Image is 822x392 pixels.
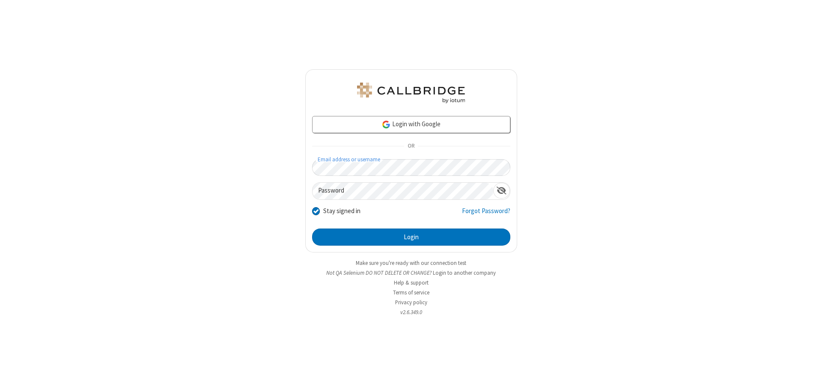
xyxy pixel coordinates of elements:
li: v2.6.349.0 [305,308,517,316]
a: Terms of service [393,289,429,296]
img: google-icon.png [381,120,391,129]
button: Login [312,229,510,246]
button: Login to another company [433,269,496,277]
img: QA Selenium DO NOT DELETE OR CHANGE [355,83,467,103]
a: Forgot Password? [462,206,510,223]
span: OR [404,140,418,152]
a: Login with Google [312,116,510,133]
div: Show password [493,183,510,199]
input: Email address or username [312,159,510,176]
label: Stay signed in [323,206,360,216]
a: Help & support [394,279,429,286]
a: Privacy policy [395,299,427,306]
li: Not QA Selenium DO NOT DELETE OR CHANGE? [305,269,517,277]
iframe: Chat [801,370,816,386]
input: Password [313,183,493,199]
a: Make sure you're ready with our connection test [356,259,466,267]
